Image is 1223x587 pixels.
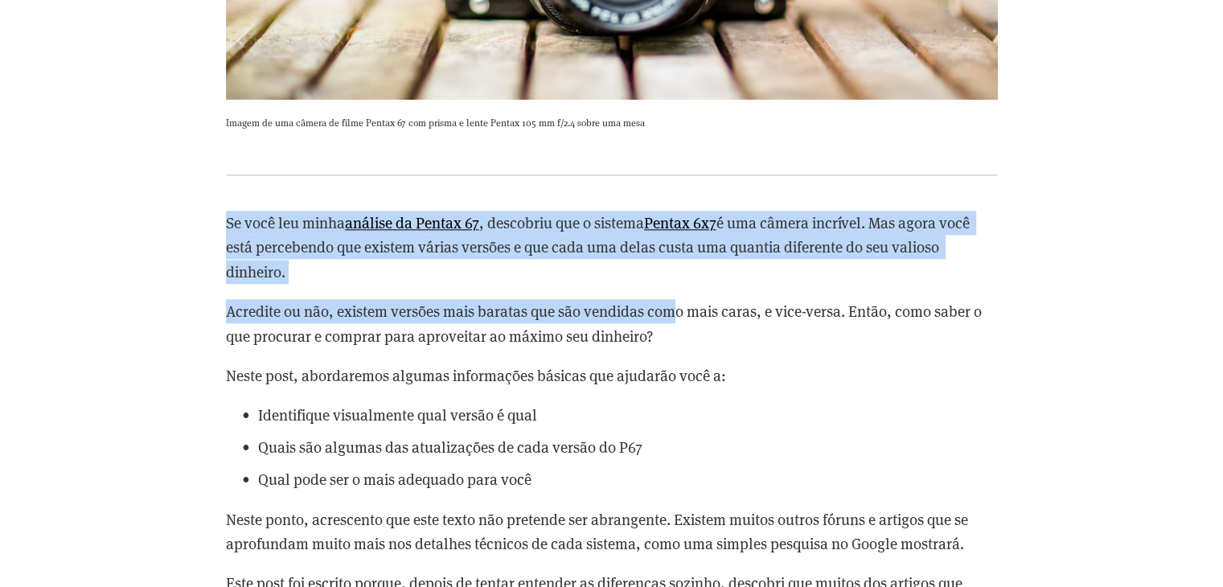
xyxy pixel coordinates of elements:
font: Qual pode ser o mais adequado para você [258,469,531,489]
font: Quais são algumas das atualizações de cada versão do P67 [258,437,642,457]
font: , descobriu que o sistema [479,212,644,232]
font: Acredite ou não, existem versões mais baratas que são vendidas como mais caras, e vice-versa. Ent... [226,301,985,345]
font: Neste ponto, acrescento que este texto não pretende ser abrangente. Existem muitos outros fóruns ... [226,509,971,553]
a: Pentax 6x7 [644,212,716,232]
a: análise da Pentax 67 [345,212,479,232]
font: Imagem de uma câmera de filme Pentax 67 com prisma e lente Pentax 105 mm f/2.4 sobre uma mesa [226,116,645,129]
font: Identifique visualmente qual versão é qual [258,404,537,425]
font: é uma câmera incrível. Mas agora você está percebendo que existem várias versões e que cada uma d... [226,212,973,281]
font: Neste post, abordaremos algumas informações básicas que ajudarão você a: [226,365,726,385]
font: Se você leu minha [226,212,345,232]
